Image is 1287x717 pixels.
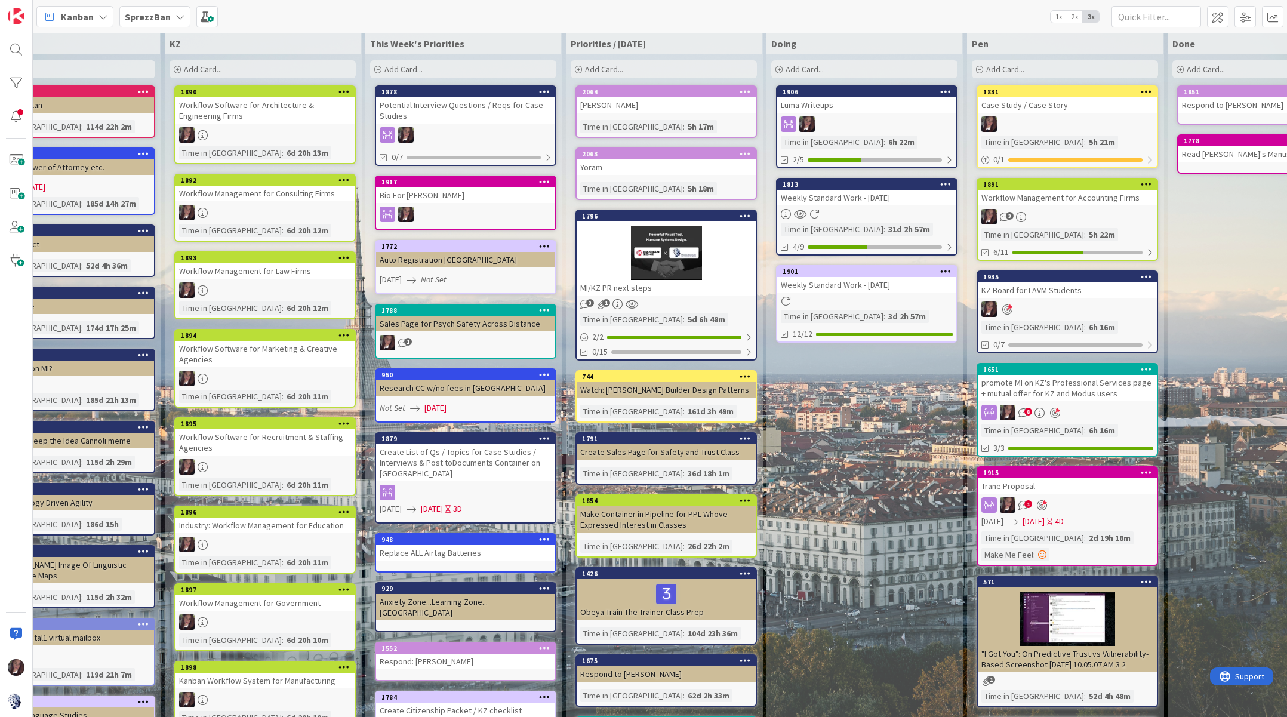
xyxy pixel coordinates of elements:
div: 1897Workflow Management for Government [176,584,355,611]
span: 3/3 [993,442,1005,454]
div: 571"I Got You": On Predictive Trust vs Vulnerability-Based Screenshot [DATE] 10.05.07 AM 3 2 [978,577,1157,672]
div: [PERSON_NAME] [577,97,756,113]
div: 1879Create List of Qs / Topics for Case Studies / Interviews & Post toDocuments Container on [GEO... [376,433,555,481]
span: 0 / 1 [993,153,1005,166]
span: 0/15 [592,346,608,358]
div: 2064 [582,88,756,96]
div: 1894 [176,330,355,341]
div: 1891 [978,179,1157,190]
div: 185d 21h 13m [83,393,139,407]
span: : [683,313,685,326]
div: Weekly Standard Work - [DATE] [777,190,956,205]
div: 1890Workflow Software for Architecture & Engineering Firms [176,87,355,124]
div: 1893 [176,253,355,263]
span: Doing [771,38,797,50]
div: 1772 [376,241,555,252]
span: : [81,321,83,334]
div: Create Sales Page for Safety and Trust Class [577,444,756,460]
i: Not Set [421,274,447,285]
i: Not Set [380,402,405,413]
div: 1791 [582,435,756,443]
div: 948Replace ALL Airtag Batteries [376,534,555,561]
span: : [282,301,284,315]
div: 1831 [983,88,1157,96]
div: 174d 17h 25m [83,321,139,334]
div: Time in [GEOGRAPHIC_DATA] [981,424,1084,437]
div: TD [978,116,1157,132]
span: : [282,224,284,237]
span: Add Card... [384,64,423,75]
div: 1892 [181,176,355,184]
div: 1796MI/KZ PR next steps [577,211,756,296]
div: 114d 22h 2m [83,120,135,133]
div: 1917Bio For [PERSON_NAME] [376,177,555,203]
div: 1651 [978,364,1157,375]
img: avatar [8,693,24,709]
div: 1796 [577,211,756,221]
div: 5h 21m [1086,136,1118,149]
div: MI/KZ PR next steps [577,280,756,296]
div: 950 [376,370,555,380]
div: 948 [376,534,555,545]
div: TD [978,209,1157,224]
div: 1772Auto Registration [GEOGRAPHIC_DATA] [376,241,555,267]
span: : [1084,321,1086,334]
div: 1901 [783,267,956,276]
div: 1796 [582,212,756,220]
div: Auto Registration [GEOGRAPHIC_DATA] [376,252,555,267]
div: 1906Luma Writeups [777,87,956,113]
div: promote MI on KZ's Professional Services page + mutual offer for KZ and Modus users [978,375,1157,401]
span: : [683,467,685,480]
div: Yoram [577,159,756,175]
span: : [883,136,885,149]
div: Workflow Management for Law Firms [176,263,355,279]
div: 36d 18h 1m [685,467,732,480]
div: TD [176,371,355,386]
div: Time in [GEOGRAPHIC_DATA] [981,321,1084,334]
div: KZ Board for LAVM Students [978,282,1157,298]
div: 1935KZ Board for LAVM Students [978,272,1157,298]
div: 1890 [176,87,355,97]
div: 1651 [983,365,1157,374]
span: 8 [1024,408,1032,416]
div: TD [176,205,355,220]
div: 744 [577,371,756,382]
div: Time in [GEOGRAPHIC_DATA] [179,224,282,237]
div: Time in [GEOGRAPHIC_DATA] [179,301,282,315]
img: TD [179,282,195,298]
span: Add Card... [184,64,222,75]
div: 1892Workflow Management for Consulting Firms [176,175,355,201]
div: Trane Proposal [978,478,1157,494]
div: 1854 [577,496,756,506]
div: 744 [582,373,756,381]
img: TD [799,116,815,132]
div: 2063Yoram [577,149,756,175]
div: TD [777,116,956,132]
span: : [1084,136,1086,149]
div: 6d 20h 12m [284,224,331,237]
div: Time in [GEOGRAPHIC_DATA] [179,390,282,403]
div: 6d 20h 11m [284,390,331,403]
span: Priorities / Today [571,38,646,50]
div: 6h 16m [1086,424,1118,437]
div: Time in [GEOGRAPHIC_DATA] [981,228,1084,241]
span: Done [1172,38,1195,50]
div: 1831Case Study / Case Story [978,87,1157,113]
span: 1 [404,338,412,346]
span: [DATE] [23,181,45,193]
span: : [282,390,284,403]
div: 1791Create Sales Page for Safety and Trust Class [577,433,756,460]
div: 1878 [376,87,555,97]
span: KZ [170,38,181,50]
div: 929 [376,583,555,594]
div: 5d 6h 48m [685,313,728,326]
div: TD [978,405,1157,420]
div: 115d 2h 29m [83,456,135,469]
img: TD [179,692,195,707]
div: 1898 [176,662,355,673]
div: 1890 [181,88,355,96]
div: Workflow Management for Consulting Firms [176,186,355,201]
div: TD [376,207,555,222]
div: 1893Workflow Management for Law Firms [176,253,355,279]
div: 1813Weekly Standard Work - [DATE] [777,179,956,205]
